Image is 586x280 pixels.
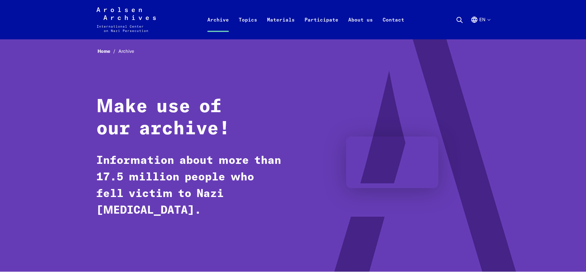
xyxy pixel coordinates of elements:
span: Archive [118,48,134,54]
a: Materials [262,15,300,39]
nav: Primary [202,7,409,32]
a: Topics [234,15,262,39]
h1: Make use of our archive! [96,96,282,140]
p: Information about more than 17.5 million people who fell victim to Nazi [MEDICAL_DATA]. [96,152,282,219]
a: About us [343,15,378,39]
a: Home [98,48,118,54]
a: Archive [202,15,234,39]
a: Contact [378,15,409,39]
nav: Breadcrumb [96,47,490,56]
a: Participate [300,15,343,39]
button: English, language selection [471,16,490,38]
